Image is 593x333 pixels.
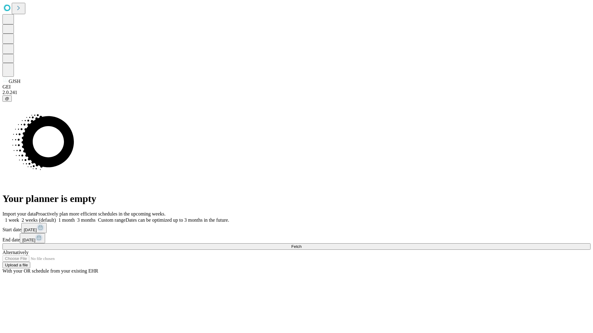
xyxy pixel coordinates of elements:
div: 2.0.241 [2,90,591,95]
button: @ [2,95,12,102]
div: Start date [2,223,591,233]
button: Upload a file [2,262,30,268]
button: Fetch [2,243,591,250]
span: Custom range [98,217,125,223]
button: [DATE] [21,223,47,233]
span: Alternatively [2,250,28,255]
span: 2 weeks (default) [22,217,56,223]
h1: Your planner is empty [2,193,591,204]
div: GEI [2,84,591,90]
span: [DATE] [24,228,37,232]
span: 1 month [58,217,75,223]
span: [DATE] [22,238,35,242]
span: Proactively plan more efficient schedules in the upcoming weeks. [36,211,166,216]
span: Dates can be optimized up to 3 months in the future. [126,217,229,223]
span: With your OR schedule from your existing EHR [2,268,98,273]
span: 3 months [77,217,95,223]
span: 1 week [5,217,19,223]
span: @ [5,96,9,101]
button: [DATE] [20,233,45,243]
span: Import your data [2,211,36,216]
div: End date [2,233,591,243]
span: Fetch [291,244,301,249]
span: GJSH [9,79,20,84]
